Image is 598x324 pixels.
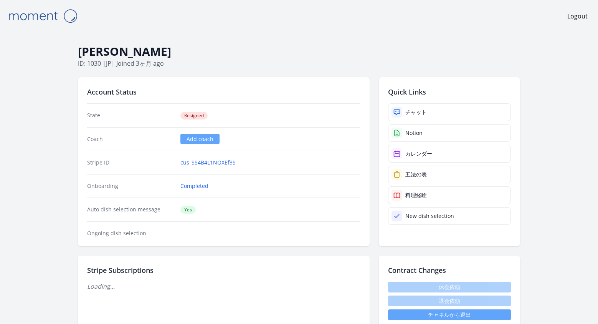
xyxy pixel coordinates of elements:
span: jp [106,59,111,68]
div: 五法の表 [405,171,427,178]
span: 退会依頼 [388,296,511,306]
h2: Account Status [87,86,360,97]
a: Logout [567,12,588,21]
dt: Ongoing dish selection [87,229,174,237]
a: cus_SS4B4L1NQXEf3S [180,159,236,166]
dt: Auto dish selection message [87,206,174,214]
div: Notion [405,129,423,137]
h2: Contract Changes [388,265,511,276]
img: Moment [4,6,81,26]
a: New dish selection [388,207,511,225]
dt: Stripe ID [87,159,174,166]
a: Completed [180,182,208,190]
div: チャット [405,108,427,116]
a: カレンダー [388,145,511,163]
p: Loading... [87,282,360,291]
a: Notion [388,124,511,142]
dt: Coach [87,135,174,143]
h2: Stripe Subscriptions [87,265,360,276]
a: チャット [388,103,511,121]
dt: Onboarding [87,182,174,190]
a: チャネルから退出 [388,309,511,320]
a: 料理経験 [388,186,511,204]
div: 料理経験 [405,191,427,199]
span: Resigned [180,112,208,120]
p: ID: 1030 | | Joined 3ヶ月 ago [78,59,520,68]
a: 五法の表 [388,166,511,183]
div: カレンダー [405,150,432,158]
span: 休会依頼 [388,282,511,292]
a: Add coach [180,134,220,144]
h1: [PERSON_NAME] [78,44,520,59]
dt: State [87,111,174,120]
span: Yes [180,206,196,214]
div: New dish selection [405,212,454,220]
h2: Quick Links [388,86,511,97]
